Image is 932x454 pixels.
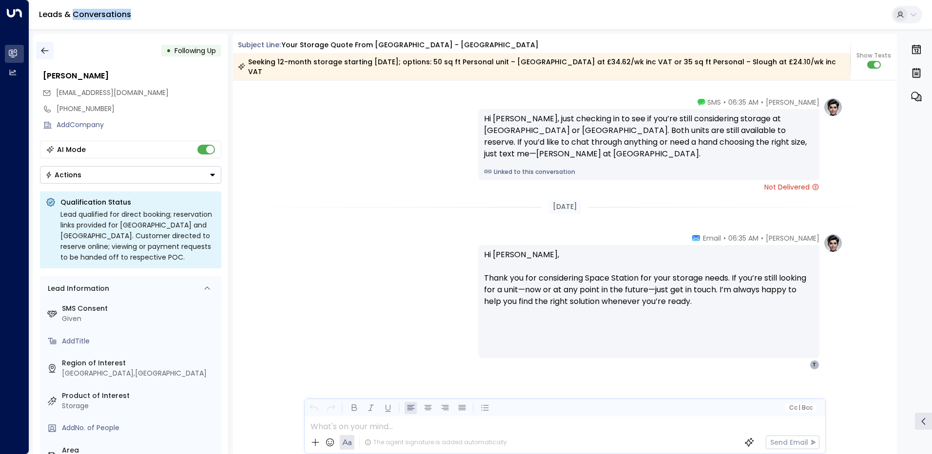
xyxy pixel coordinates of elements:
[761,233,763,243] span: •
[56,88,169,98] span: Timranford@gmail.com
[60,209,215,263] div: Lead qualified for direct booking; reservation links provided for [GEOGRAPHIC_DATA] and [GEOGRAPH...
[62,423,217,433] div: AddNo. of People
[62,336,217,346] div: AddTitle
[723,97,726,107] span: •
[761,97,763,107] span: •
[40,166,221,184] button: Actions
[325,402,337,414] button: Redo
[40,166,221,184] div: Button group with a nested menu
[856,51,891,60] span: Show Texts
[39,9,131,20] a: Leads & Conversations
[60,197,215,207] p: Qualification Status
[365,438,507,447] div: The agent signature is added automatically
[282,40,539,50] div: Your storage quote from [GEOGRAPHIC_DATA] - [GEOGRAPHIC_DATA]
[175,46,216,56] span: Following Up
[810,360,819,370] div: T
[62,401,217,411] div: Storage
[238,57,845,76] div: Seeking 12-month storage starting [DATE]; options: 50 sq ft Personal unit – [GEOGRAPHIC_DATA] at ...
[484,113,814,160] div: Hi [PERSON_NAME], just checking in to see if you’re still considering storage at [GEOGRAPHIC_DATA...
[62,303,217,314] label: SMS Consent
[823,97,843,117] img: profile-logo.png
[62,314,217,324] div: Given
[764,182,819,192] span: Not Delivered
[45,170,81,179] div: Actions
[728,97,758,107] span: 06:35 AM
[785,403,816,413] button: Cc|Bcc
[766,233,819,243] span: [PERSON_NAME]
[57,104,221,114] div: [PHONE_NUMBER]
[62,391,217,401] label: Product of Interest
[57,120,221,130] div: AddCompany
[484,249,814,319] p: Hi [PERSON_NAME], Thank you for considering Space Station for your storage needs. If you’re still...
[484,168,814,176] a: Linked to this conversation
[308,402,320,414] button: Undo
[62,368,217,378] div: [GEOGRAPHIC_DATA],[GEOGRAPHIC_DATA]
[62,358,217,368] label: Region of Interest
[723,233,726,243] span: •
[703,233,721,243] span: Email
[238,40,281,50] span: Subject Line:
[789,404,812,411] span: Cc Bcc
[798,404,800,411] span: |
[44,284,109,294] div: Lead Information
[56,88,169,97] span: [EMAIL_ADDRESS][DOMAIN_NAME]
[43,70,221,82] div: [PERSON_NAME]
[57,145,86,154] div: AI Mode
[549,200,581,214] div: [DATE]
[728,233,758,243] span: 06:35 AM
[707,97,721,107] span: SMS
[766,97,819,107] span: [PERSON_NAME]
[166,42,171,59] div: •
[823,233,843,253] img: profile-logo.png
